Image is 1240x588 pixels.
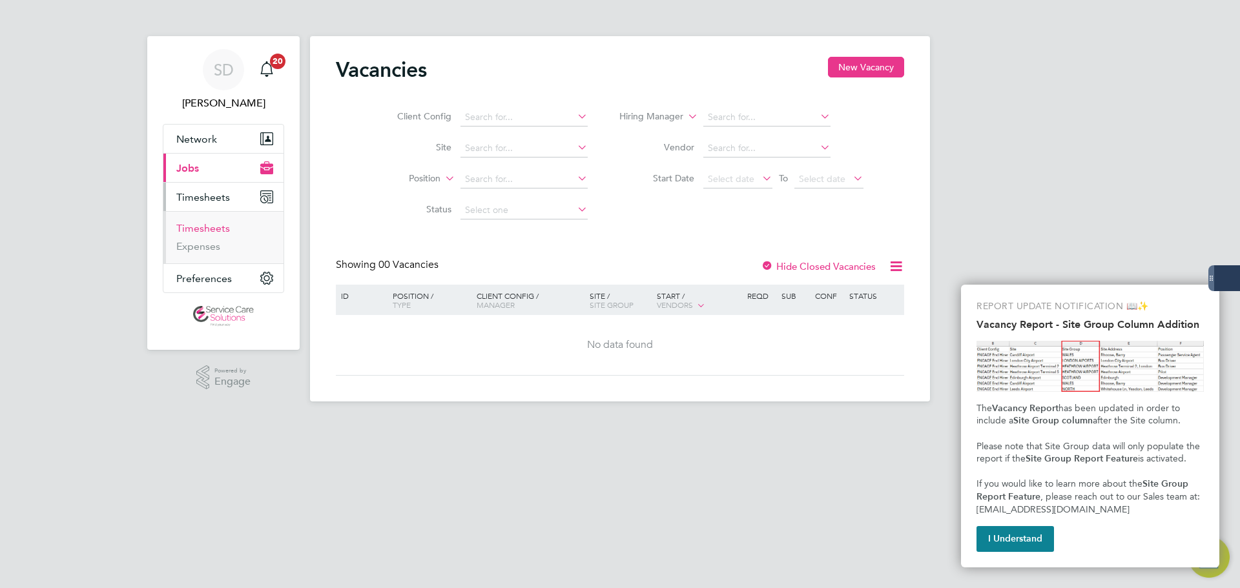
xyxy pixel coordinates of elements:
a: Expenses [176,240,220,252]
span: Select date [708,173,754,185]
span: has been updated in order to include a [976,403,1183,427]
button: I Understand [976,526,1054,552]
label: Status [377,203,451,215]
label: Hiring Manager [609,110,683,123]
span: Powered by [214,365,251,376]
label: Site [377,141,451,153]
strong: Site Group Report Feature [976,478,1191,502]
p: REPORT UPDATE NOTIFICATION 📖✨ [976,300,1204,313]
a: Timesheets [176,222,230,234]
input: Search for... [703,139,831,157]
input: Select one [460,201,588,219]
span: Samantha Dix [163,96,284,111]
a: Go to account details [163,49,284,111]
div: Start / [654,285,744,317]
span: Preferences [176,272,232,285]
img: Site Group Column in Vacancy Report [976,341,1204,392]
div: Client Config / [473,285,586,316]
h2: Vacancies [336,57,427,83]
div: No data found [338,338,902,352]
span: Engage [214,376,251,387]
span: SD [214,61,234,78]
input: Search for... [703,108,831,127]
span: Vendors [657,299,693,310]
span: Type [393,299,411,310]
label: Client Config [377,110,451,122]
span: Please note that Site Group data will only populate the report if the [976,441,1203,465]
h2: Vacancy Report - Site Group Column Addition [976,318,1204,330]
span: 00 Vacancies [378,258,439,271]
div: Conf [812,285,845,307]
div: Reqd [744,285,778,307]
button: New Vacancy [828,57,904,77]
input: Search for... [460,108,588,127]
span: If you would like to learn more about the [976,478,1142,489]
span: To [775,170,792,187]
strong: Site Group Report Feature [1026,453,1138,464]
div: ID [338,285,383,307]
span: Manager [477,299,515,310]
label: Position [366,172,440,185]
div: Position / [383,285,473,316]
strong: Site Group column [1013,415,1093,426]
nav: Main navigation [147,36,300,350]
label: Vendor [620,141,694,153]
input: Search for... [460,139,588,157]
label: Hide Closed Vacancies [761,260,876,272]
img: servicecare-logo-retina.png [193,306,254,327]
span: 20 [270,54,285,69]
span: is activated. [1138,453,1186,464]
strong: Vacancy Report [992,403,1059,414]
label: Start Date [620,172,694,184]
input: Search for... [460,170,588,188]
div: Status [846,285,902,307]
span: Jobs [176,162,199,174]
span: Site Group [590,299,634,310]
div: Site / [586,285,654,316]
span: after the Site column. [1093,415,1181,426]
a: Go to home page [163,306,284,327]
span: Select date [799,173,845,185]
span: Timesheets [176,191,230,203]
span: , please reach out to our Sales team at: [EMAIL_ADDRESS][DOMAIN_NAME] [976,491,1203,515]
span: Network [176,133,217,145]
div: Showing [336,258,441,272]
div: Vacancy Report - Site Group Column Addition [961,285,1219,567]
div: Sub [778,285,812,307]
span: The [976,403,992,414]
